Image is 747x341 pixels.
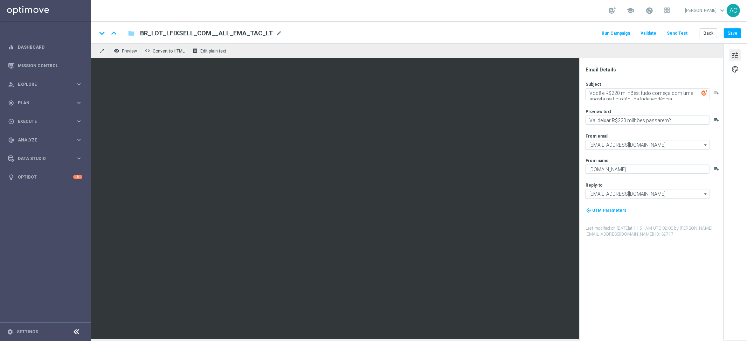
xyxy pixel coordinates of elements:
[8,168,82,186] div: Optibot
[18,168,73,186] a: Optibot
[586,109,611,114] label: Preview text
[586,82,601,87] label: Subject
[8,82,83,87] button: person_search Explore keyboard_arrow_right
[586,225,723,237] label: Last modified on [DATE] at 11:51 AM UTC-02:00 by [PERSON_NAME][EMAIL_ADDRESS][DOMAIN_NAME]
[8,38,82,56] div: Dashboard
[601,29,631,38] button: Run Campaign
[666,29,689,38] button: Send Test
[18,156,76,161] span: Data Studio
[18,56,82,75] a: Mission Control
[143,46,188,55] button: code Convert to HTML
[731,51,739,60] span: tune
[8,137,14,143] i: track_changes
[702,189,709,199] i: arrow_drop_down
[729,49,741,61] button: tune
[7,329,13,335] i: settings
[718,7,726,14] span: keyboard_arrow_down
[76,81,82,88] i: keyboard_arrow_right
[586,189,710,199] input: Select
[153,49,185,54] span: Convert to HTML
[714,117,719,123] button: playlist_add
[276,30,282,36] span: mode_edit
[586,133,608,139] label: From email
[701,90,708,96] img: optiGenie.svg
[128,29,135,37] i: folder
[18,38,82,56] a: Dashboard
[127,28,136,39] button: folder
[731,65,739,74] span: palette
[714,90,719,95] button: playlist_add
[122,49,137,54] span: Preview
[586,158,609,163] label: From name
[8,174,14,180] i: lightbulb
[200,49,226,54] span: Edit plain text
[8,81,76,88] div: Explore
[109,28,119,39] i: keyboard_arrow_up
[700,28,717,38] button: Back
[641,31,656,36] span: Validate
[714,166,719,172] button: playlist_add
[586,207,627,214] button: my_location UTM Parameters
[8,119,83,124] button: play_circle_outline Execute keyboard_arrow_right
[727,4,740,17] div: AC
[8,137,83,143] button: track_changes Analyze keyboard_arrow_right
[8,100,14,106] i: gps_fixed
[653,232,673,237] span: | ID: 32717
[8,155,76,162] div: Data Studio
[191,46,229,55] button: receipt Edit plain text
[73,175,82,179] div: 6
[145,48,150,54] span: code
[76,155,82,162] i: keyboard_arrow_right
[18,82,76,86] span: Explore
[8,137,76,143] div: Analyze
[8,118,14,125] i: play_circle_outline
[586,182,603,188] label: Reply-to
[8,44,14,50] i: equalizer
[18,138,76,142] span: Analyze
[8,44,83,50] button: equalizer Dashboard
[8,100,83,106] button: gps_fixed Plan keyboard_arrow_right
[586,140,710,150] input: Select
[76,118,82,125] i: keyboard_arrow_right
[639,29,657,38] button: Validate
[627,7,634,14] span: school
[8,56,82,75] div: Mission Control
[192,48,198,54] i: receipt
[724,28,741,38] button: Save
[8,156,83,161] button: Data Studio keyboard_arrow_right
[18,101,76,105] span: Plan
[702,140,709,149] i: arrow_drop_down
[140,29,273,37] span: BR_LOT_LFIXSELL_COM__ALL_EMA_TAC_LT
[586,67,723,73] div: Email Details
[76,99,82,106] i: keyboard_arrow_right
[684,5,727,16] a: [PERSON_NAME]keyboard_arrow_down
[114,48,119,54] i: remove_red_eye
[76,137,82,143] i: keyboard_arrow_right
[729,63,741,75] button: palette
[8,118,76,125] div: Execute
[112,46,140,55] button: remove_red_eye Preview
[592,208,627,213] span: UTM Parameters
[8,81,14,88] i: person_search
[97,28,107,39] i: keyboard_arrow_down
[8,63,83,69] button: Mission Control
[8,174,83,180] button: lightbulb Optibot 6
[18,119,76,124] span: Execute
[17,330,38,334] a: Settings
[586,208,591,213] i: my_location
[8,100,76,106] div: Plan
